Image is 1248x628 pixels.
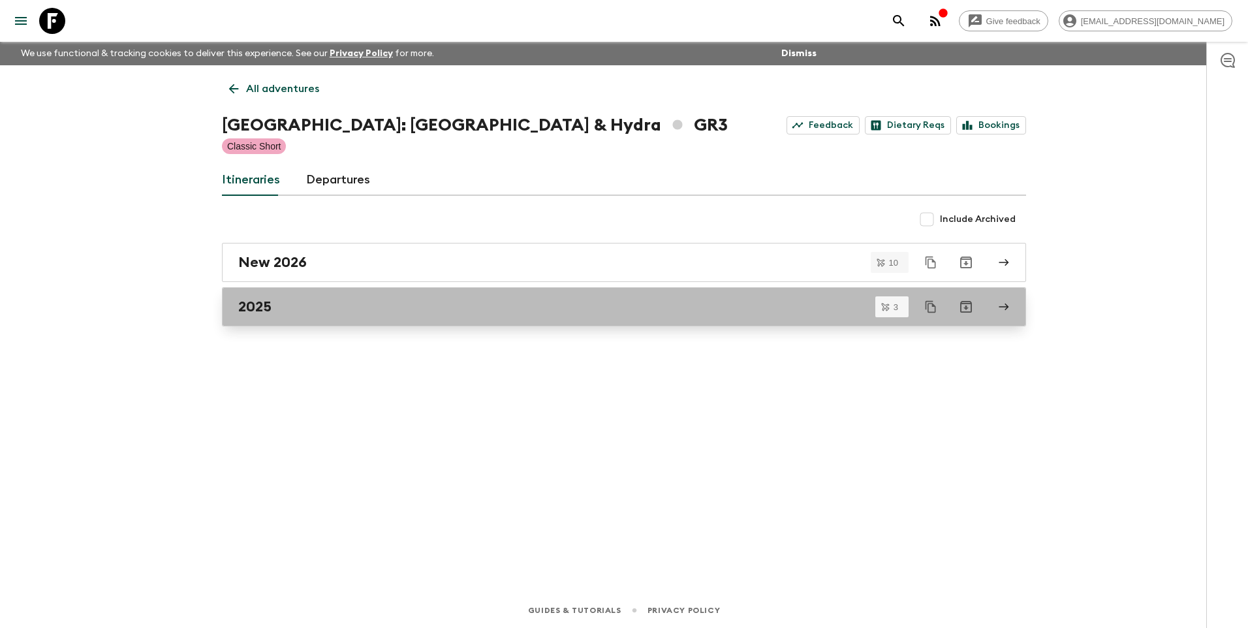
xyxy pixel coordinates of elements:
[953,294,979,320] button: Archive
[238,254,307,271] h2: New 2026
[222,287,1026,326] a: 2025
[956,116,1026,134] a: Bookings
[881,259,906,267] span: 10
[1059,10,1232,31] div: [EMAIL_ADDRESS][DOMAIN_NAME]
[8,8,34,34] button: menu
[222,76,326,102] a: All adventures
[959,10,1048,31] a: Give feedback
[1074,16,1232,26] span: [EMAIL_ADDRESS][DOMAIN_NAME]
[865,116,951,134] a: Dietary Reqs
[246,81,319,97] p: All adventures
[940,213,1016,226] span: Include Archived
[306,165,370,196] a: Departures
[886,8,912,34] button: search adventures
[330,49,393,58] a: Privacy Policy
[16,42,439,65] p: We use functional & tracking cookies to deliver this experience. See our for more.
[222,112,728,138] h1: [GEOGRAPHIC_DATA]: [GEOGRAPHIC_DATA] & Hydra GR3
[919,251,943,274] button: Duplicate
[647,603,720,618] a: Privacy Policy
[919,295,943,319] button: Duplicate
[238,298,272,315] h2: 2025
[222,243,1026,282] a: New 2026
[222,165,280,196] a: Itineraries
[787,116,860,134] a: Feedback
[886,303,906,311] span: 3
[528,603,621,618] a: Guides & Tutorials
[979,16,1048,26] span: Give feedback
[778,44,820,63] button: Dismiss
[953,249,979,275] button: Archive
[227,140,281,153] p: Classic Short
